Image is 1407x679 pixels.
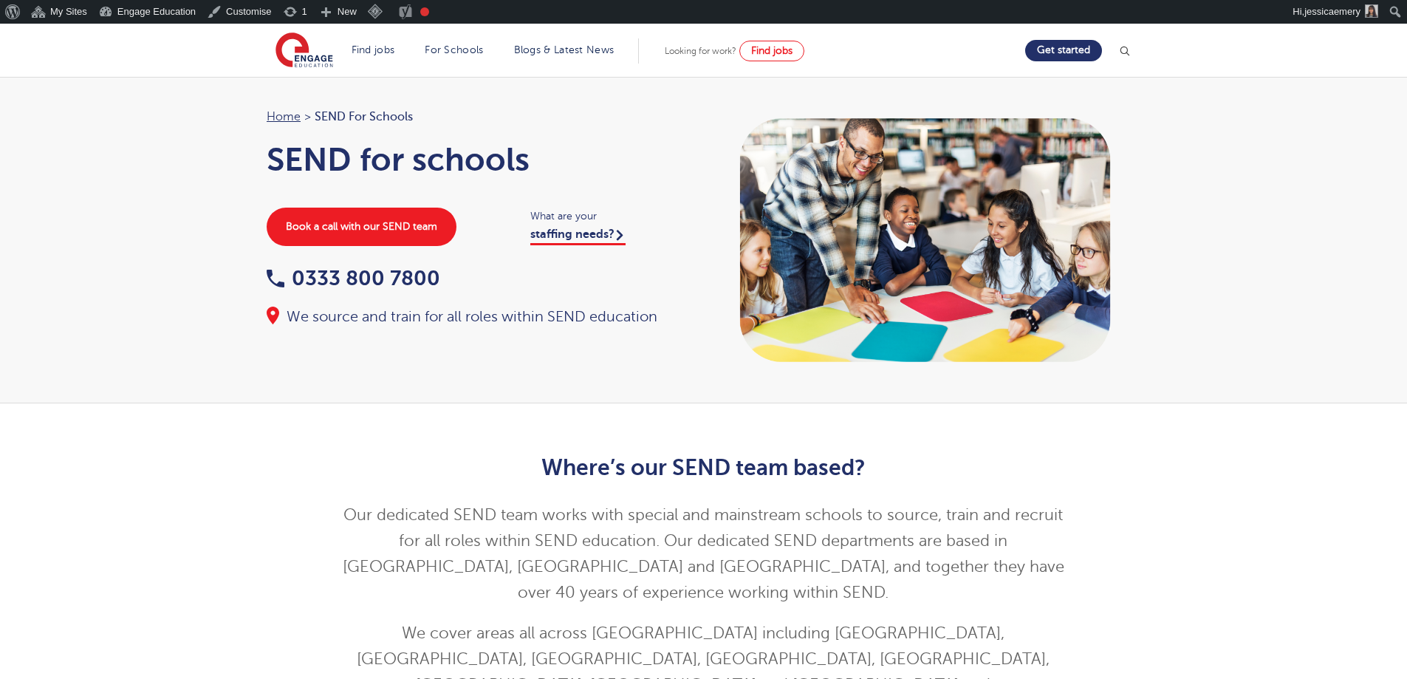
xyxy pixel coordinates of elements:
[304,110,311,123] span: >
[420,7,429,16] div: Focus keyphrase not set
[530,208,689,225] span: What are your
[514,44,615,55] a: Blogs & Latest News
[1304,6,1360,17] span: jessicaemery
[267,307,689,327] div: We source and train for all roles within SEND education
[739,41,804,61] a: Find jobs
[341,455,1066,480] h2: Where’s our SEND team based?
[267,107,689,126] nav: breadcrumb
[1025,40,1102,61] a: Get started
[267,208,456,246] a: Book a call with our SEND team
[341,502,1066,606] p: Our dedicated SEND team works with special and mainstream schools to source, train and recruit fo...
[267,110,301,123] a: Home
[267,141,689,178] h1: SEND for schools
[275,33,333,69] img: Engage Education
[425,44,483,55] a: For Schools
[751,45,792,56] span: Find jobs
[267,267,440,290] a: 0333 800 7800
[665,46,736,56] span: Looking for work?
[530,228,626,245] a: staffing needs?
[315,107,413,126] span: SEND for Schools
[352,44,395,55] a: Find jobs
